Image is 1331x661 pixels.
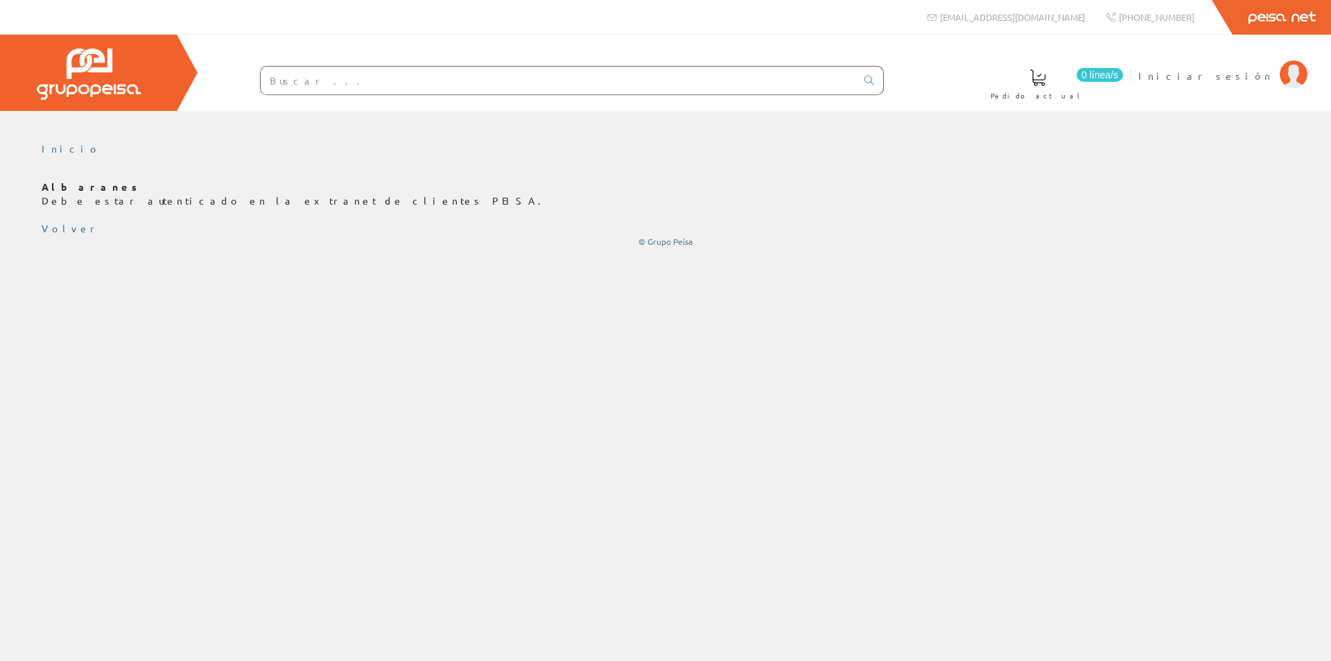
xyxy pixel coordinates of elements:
[42,142,101,155] a: Inicio
[37,49,141,100] img: Grupo Peisa
[991,89,1085,103] span: Pedido actual
[42,180,1289,208] p: Debe estar autenticado en la extranet de clientes PEISA.
[940,11,1085,23] span: [EMAIL_ADDRESS][DOMAIN_NAME]
[1119,11,1194,23] span: [PHONE_NUMBER]
[1138,69,1273,83] span: Iniciar sesión
[1077,68,1123,82] span: 0 línea/s
[1138,58,1307,71] a: Iniciar sesión
[42,180,142,193] b: Albaranes
[42,236,1289,248] div: © Grupo Peisa
[42,222,100,234] a: Volver
[261,67,856,94] input: Buscar ...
